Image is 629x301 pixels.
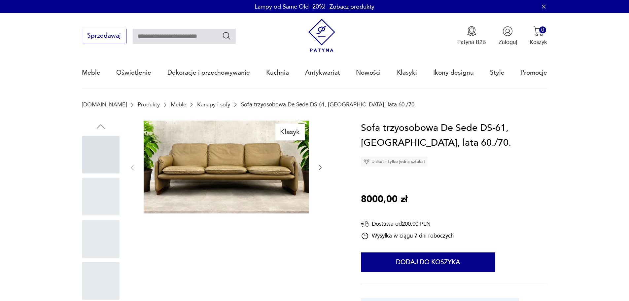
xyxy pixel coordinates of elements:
[82,34,126,39] a: Sprzedawaj
[305,19,338,52] img: Patyna - sklep z meblami i dekoracjami vintage
[433,57,474,88] a: Ikony designu
[82,57,100,88] a: Meble
[361,220,369,228] img: Ikona dostawy
[144,121,309,214] img: Zdjęcie produktu Sofa trzyosobowa De Sede DS-61, Szwajcaria, lata 60./70.
[356,57,381,88] a: Nowości
[241,101,416,108] p: Sofa trzyosobowa De Sede DS-61, [GEOGRAPHIC_DATA], lata 60./70.
[520,57,547,88] a: Promocje
[499,38,517,46] p: Zaloguj
[361,220,454,228] div: Dostawa od 200,00 PLN
[530,26,547,46] button: 0Koszyk
[457,26,486,46] a: Ikona medaluPatyna B2B
[457,38,486,46] p: Patyna B2B
[397,57,417,88] a: Klasyki
[530,38,547,46] p: Koszyk
[467,26,477,36] img: Ikona medalu
[490,57,505,88] a: Style
[255,3,326,11] p: Lampy od Same Old -20%!
[305,57,340,88] a: Antykwariat
[171,101,186,108] a: Meble
[457,26,486,46] button: Patyna B2B
[539,26,546,33] div: 0
[116,57,151,88] a: Oświetlenie
[361,192,407,207] p: 8000,00 zł
[533,26,543,36] img: Ikona koszyka
[361,121,547,151] h1: Sofa trzyosobowa De Sede DS-61, [GEOGRAPHIC_DATA], lata 60./70.
[167,57,250,88] a: Dekoracje i przechowywanie
[275,124,305,140] div: Klasyk
[197,101,230,108] a: Kanapy i sofy
[138,101,160,108] a: Produkty
[361,252,495,272] button: Dodaj do koszyka
[222,31,231,41] button: Szukaj
[266,57,289,88] a: Kuchnia
[499,26,517,46] button: Zaloguj
[82,101,127,108] a: [DOMAIN_NAME]
[82,29,126,43] button: Sprzedawaj
[364,159,369,165] img: Ikona diamentu
[361,157,428,167] div: Unikat - tylko jedna sztuka!
[330,3,374,11] a: Zobacz produkty
[503,26,513,36] img: Ikonka użytkownika
[361,232,454,240] div: Wysyłka w ciągu 7 dni roboczych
